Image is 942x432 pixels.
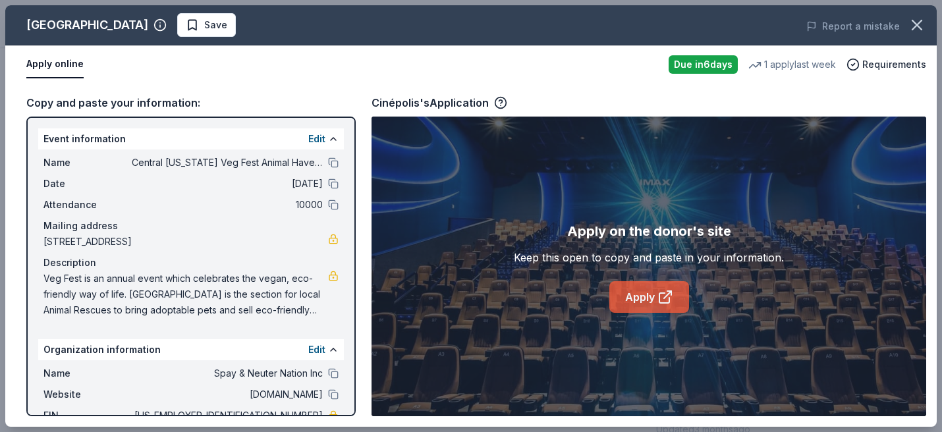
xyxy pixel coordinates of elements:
span: EIN [43,408,132,423]
span: Central [US_STATE] Veg Fest Animal Haven Silent Auction [132,155,323,171]
div: 1 apply last week [748,57,836,72]
button: Edit [308,342,325,358]
span: [DATE] [132,176,323,192]
span: [STREET_ADDRESS] [43,234,328,250]
button: Edit [308,131,325,147]
div: Due in 6 days [669,55,738,74]
span: Attendance [43,197,132,213]
span: Requirements [862,57,926,72]
div: Organization information [38,339,344,360]
button: Requirements [846,57,926,72]
div: Cinépolis's Application [372,94,507,111]
span: Name [43,155,132,171]
div: Description [43,255,339,271]
span: Date [43,176,132,192]
div: Copy and paste your information: [26,94,356,111]
span: 10000 [132,197,323,213]
div: Apply on the donor's site [567,221,731,242]
button: Save [177,13,236,37]
span: Veg Fest is an annual event which celebrates the vegan, eco-friendly way of life. [GEOGRAPHIC_DAT... [43,271,328,318]
div: [GEOGRAPHIC_DATA] [26,14,148,36]
button: Report a mistake [806,18,900,34]
div: Keep this open to copy and paste in your information. [514,250,784,265]
div: Event information [38,128,344,149]
span: Spay & Neuter Nation Inc [132,365,323,381]
button: Apply online [26,51,84,78]
div: Mailing address [43,218,339,234]
a: Apply [609,281,689,313]
span: [DOMAIN_NAME] [132,387,323,402]
span: [US_EMPLOYER_IDENTIFICATION_NUMBER] [132,408,323,423]
span: Website [43,387,132,402]
span: Name [43,365,132,381]
span: Save [204,17,227,33]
